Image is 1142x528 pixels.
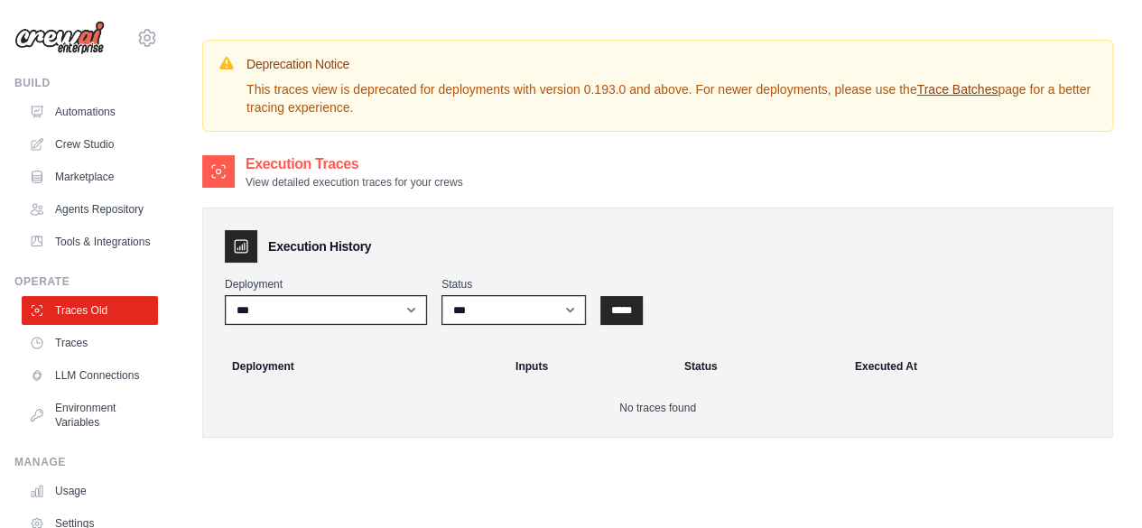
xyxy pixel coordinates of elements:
p: This traces view is deprecated for deployments with version 0.193.0 and above. For newer deployme... [246,80,1098,116]
a: Traces Old [22,296,158,325]
th: Executed At [844,347,1105,386]
a: LLM Connections [22,361,158,390]
th: Inputs [505,347,673,386]
label: Deployment [225,277,427,292]
a: Trace Batches [916,82,998,97]
div: Manage [14,455,158,469]
a: Traces [22,329,158,357]
a: Environment Variables [22,394,158,437]
div: Operate [14,274,158,289]
h2: Execution Traces [246,153,463,175]
a: Marketplace [22,162,158,191]
img: Logo [14,21,105,55]
label: Status [441,277,586,292]
a: Tools & Integrations [22,227,158,256]
th: Deployment [210,347,505,386]
div: Build [14,76,158,90]
a: Automations [22,97,158,126]
h3: Deprecation Notice [246,55,1098,73]
th: Status [673,347,844,386]
h3: Execution History [268,237,371,255]
a: Usage [22,477,158,505]
a: Agents Repository [22,195,158,224]
p: No traces found [225,401,1091,415]
p: View detailed execution traces for your crews [246,175,463,190]
a: Crew Studio [22,130,158,159]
